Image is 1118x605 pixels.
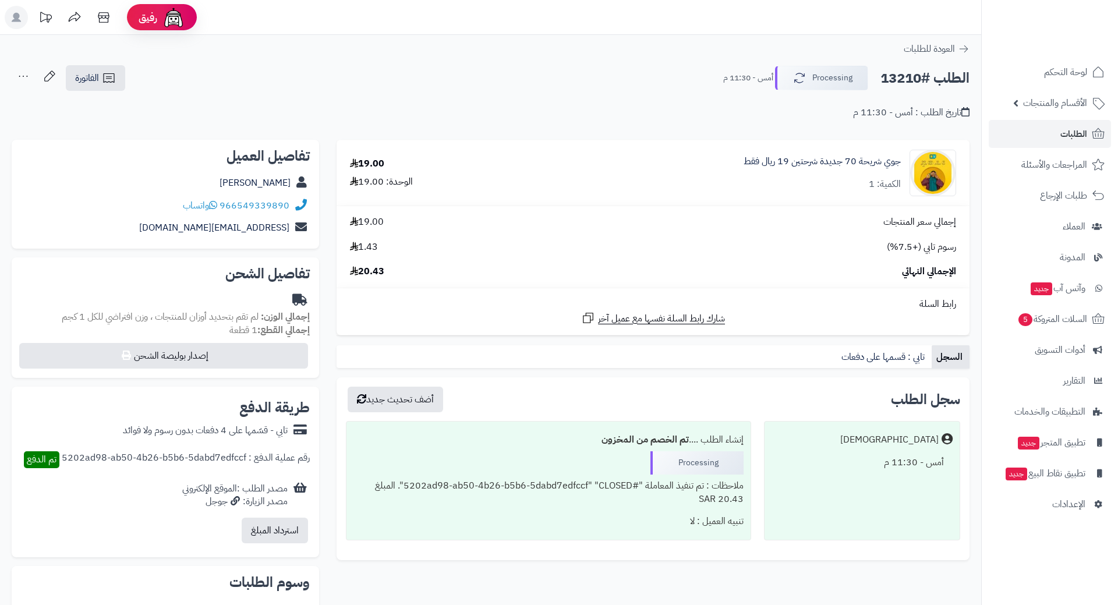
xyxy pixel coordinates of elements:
div: تابي - قسّمها على 4 دفعات بدون رسوم ولا فوائد [123,424,288,437]
div: Processing [650,451,744,475]
a: تحديثات المنصة [31,6,60,32]
div: تاريخ الطلب : أمس - 11:30 م [853,106,970,119]
button: أضف تحديث جديد [348,387,443,412]
a: واتساب [183,199,217,213]
div: 19.00 [350,157,384,171]
span: إجمالي سعر المنتجات [883,215,956,229]
div: ملاحظات : تم تنفيذ المعاملة "#5202ad98-ab50-4b26-b5b6-5dabd7edfccf" "CLOSED". المبلغ 20.43 SAR [353,475,744,511]
span: الفاتورة [75,71,99,85]
b: تم الخصم من المخزون [602,433,689,447]
span: 20.43 [350,265,384,278]
a: الإعدادات [989,490,1111,518]
span: رفيق [139,10,157,24]
div: تنبيه العميل : لا [353,510,744,533]
span: الإعدادات [1052,496,1085,512]
a: الفاتورة [66,65,125,91]
span: التقارير [1063,373,1085,389]
button: استرداد المبلغ [242,518,308,543]
h2: تفاصيل الشحن [21,267,310,281]
h2: طريقة الدفع [239,401,310,415]
a: تطبيق نقاط البيعجديد [989,459,1111,487]
a: الطلبات [989,120,1111,148]
span: 5 [1018,313,1032,326]
span: طلبات الإرجاع [1040,187,1087,204]
span: 19.00 [350,215,384,229]
span: رسوم تابي (+7.5%) [887,240,956,254]
a: جوي شريحة 70 جديدة شرحتين 19 ريال فقط [744,155,901,168]
h2: الطلب #13210 [880,66,970,90]
a: شارك رابط السلة نفسها مع عميل آخر [581,311,725,326]
a: المراجعات والأسئلة [989,151,1111,179]
span: وآتس آب [1029,280,1085,296]
a: التطبيقات والخدمات [989,398,1111,426]
div: الوحدة: 19.00 [350,175,413,189]
span: تم الدفع [27,452,56,466]
span: لم تقم بتحديد أوزان للمنتجات ، وزن افتراضي للكل 1 كجم [62,310,259,324]
div: مصدر الطلب :الموقع الإلكتروني [182,482,288,509]
a: التقارير [989,367,1111,395]
a: [EMAIL_ADDRESS][DOMAIN_NAME] [139,221,289,235]
small: أمس - 11:30 م [723,72,773,84]
span: العودة للطلبات [904,42,955,56]
h2: تفاصيل العميل [21,149,310,163]
a: المدونة [989,243,1111,271]
span: جديد [1018,437,1039,450]
h2: وسوم الطلبات [21,575,310,589]
span: العملاء [1063,218,1085,235]
a: طلبات الإرجاع [989,182,1111,210]
img: ai-face.png [162,6,185,29]
div: أمس - 11:30 م [772,451,953,474]
span: الطلبات [1060,126,1087,142]
a: تابي : قسمها على دفعات [837,345,932,369]
a: لوحة التحكم [989,58,1111,86]
img: 1706300567-sim-70-q1-24-ar-90x90.jpg [910,150,956,196]
a: أدوات التسويق [989,336,1111,364]
span: أدوات التسويق [1035,342,1085,358]
span: التطبيقات والخدمات [1014,404,1085,420]
div: الكمية: 1 [869,178,901,191]
span: المراجعات والأسئلة [1021,157,1087,173]
button: Processing [775,66,868,90]
strong: إجمالي الوزن: [261,310,310,324]
strong: إجمالي القطع: [257,323,310,337]
a: العملاء [989,213,1111,240]
h3: سجل الطلب [891,392,960,406]
span: تطبيق نقاط البيع [1004,465,1085,482]
span: الإجمالي النهائي [902,265,956,278]
a: وآتس آبجديد [989,274,1111,302]
span: جديد [1006,468,1027,480]
button: إصدار بوليصة الشحن [19,343,308,369]
span: المدونة [1060,249,1085,266]
div: مصدر الزيارة: جوجل [182,495,288,508]
div: رابط السلة [341,298,965,311]
a: السجل [932,345,970,369]
a: [PERSON_NAME] [220,176,291,190]
span: السلات المتروكة [1017,311,1087,327]
img: logo-2.png [1039,31,1107,55]
span: لوحة التحكم [1044,64,1087,80]
span: شارك رابط السلة نفسها مع عميل آخر [598,312,725,326]
a: 966549339890 [220,199,289,213]
span: تطبيق المتجر [1017,434,1085,451]
div: إنشاء الطلب .... [353,429,744,451]
a: السلات المتروكة5 [989,305,1111,333]
span: الأقسام والمنتجات [1023,95,1087,111]
a: العودة للطلبات [904,42,970,56]
div: رقم عملية الدفع : 5202ad98-ab50-4b26-b5b6-5dabd7edfccf [62,451,310,468]
div: [DEMOGRAPHIC_DATA] [840,433,939,447]
small: 1 قطعة [229,323,310,337]
span: جديد [1031,282,1052,295]
span: 1.43 [350,240,378,254]
a: تطبيق المتجرجديد [989,429,1111,457]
